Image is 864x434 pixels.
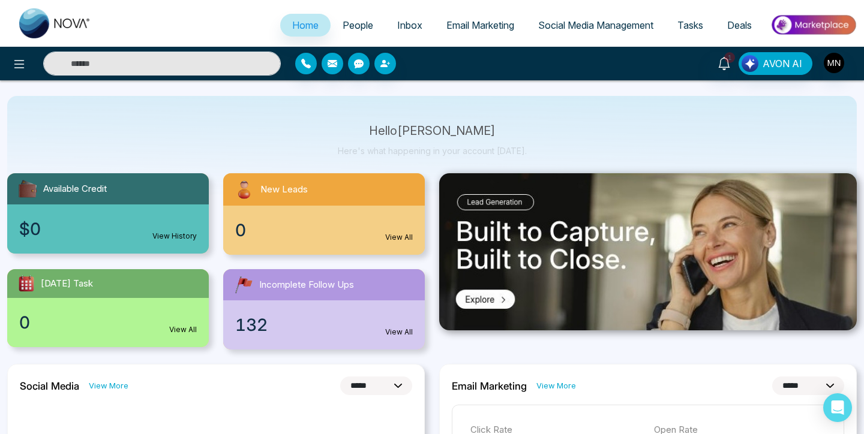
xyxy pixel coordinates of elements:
[41,277,93,291] span: [DATE] Task
[260,183,308,197] span: New Leads
[19,8,91,38] img: Nova CRM Logo
[280,14,331,37] a: Home
[43,182,107,196] span: Available Credit
[770,11,857,38] img: Market-place.gif
[338,126,527,136] p: Hello [PERSON_NAME]
[338,146,527,156] p: Here's what happening in your account [DATE].
[742,55,758,72] img: Lead Flow
[292,19,319,31] span: Home
[526,14,665,37] a: Social Media Management
[823,393,852,422] div: Open Intercom Messenger
[439,173,857,330] img: .
[169,324,197,335] a: View All
[19,216,41,242] span: $0
[235,218,246,243] span: 0
[235,312,268,337] span: 132
[397,19,422,31] span: Inbox
[434,14,526,37] a: Email Marketing
[19,310,30,335] span: 0
[385,232,413,243] a: View All
[739,52,812,75] button: AVON AI
[216,173,432,255] a: New Leads0View All
[715,14,764,37] a: Deals
[710,52,739,73] a: 1
[452,380,527,392] h2: Email Marketing
[677,19,703,31] span: Tasks
[665,14,715,37] a: Tasks
[17,274,36,293] img: todayTask.svg
[763,56,802,71] span: AVON AI
[20,380,79,392] h2: Social Media
[152,231,197,242] a: View History
[385,14,434,37] a: Inbox
[17,178,38,200] img: availableCredit.svg
[724,52,735,63] span: 1
[343,19,373,31] span: People
[824,53,844,73] img: User Avatar
[259,278,354,292] span: Incomplete Follow Ups
[216,269,432,349] a: Incomplete Follow Ups132View All
[538,19,653,31] span: Social Media Management
[233,178,256,201] img: newLeads.svg
[446,19,514,31] span: Email Marketing
[727,19,752,31] span: Deals
[536,380,576,391] a: View More
[385,327,413,337] a: View All
[331,14,385,37] a: People
[233,274,254,296] img: followUps.svg
[89,380,128,391] a: View More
